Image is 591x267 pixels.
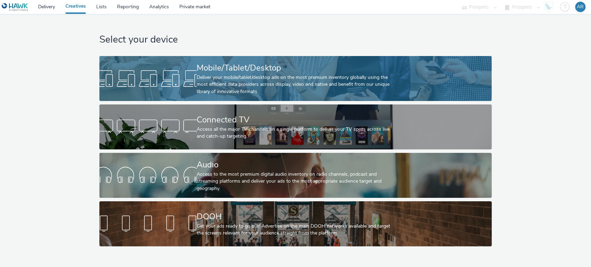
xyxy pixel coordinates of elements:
[197,211,392,223] div: DOOH
[197,159,392,171] div: Audio
[99,201,492,246] a: DOOHGet your ads ready to go out! Advertise on the main DOOH networks available and target the sc...
[197,126,392,140] div: Access all the major TV channels on a single platform to deliver your TV spots across live and ca...
[197,223,392,237] div: Get your ads ready to go out! Advertise on the main DOOH networks available and target the screen...
[2,3,28,11] img: undefined Logo
[543,1,556,12] a: Hawk Academy
[99,33,492,46] h1: Select your device
[543,1,554,12] img: Hawk Academy
[197,114,392,126] div: Connected TV
[577,2,584,12] div: AR
[99,56,492,101] a: Mobile/Tablet/DesktopDeliver your mobile/tablet/desktop ads on the most premium inventory globall...
[197,62,392,74] div: Mobile/Tablet/Desktop
[197,171,392,192] div: Access to the most premium digital audio inventory on radio channels, podcast and streaming platf...
[197,74,392,95] div: Deliver your mobile/tablet/desktop ads on the most premium inventory globally using the most effi...
[99,153,492,198] a: AudioAccess to the most premium digital audio inventory on radio channels, podcast and streaming ...
[99,104,492,149] a: Connected TVAccess all the major TV channels on a single platform to deliver your TV spots across...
